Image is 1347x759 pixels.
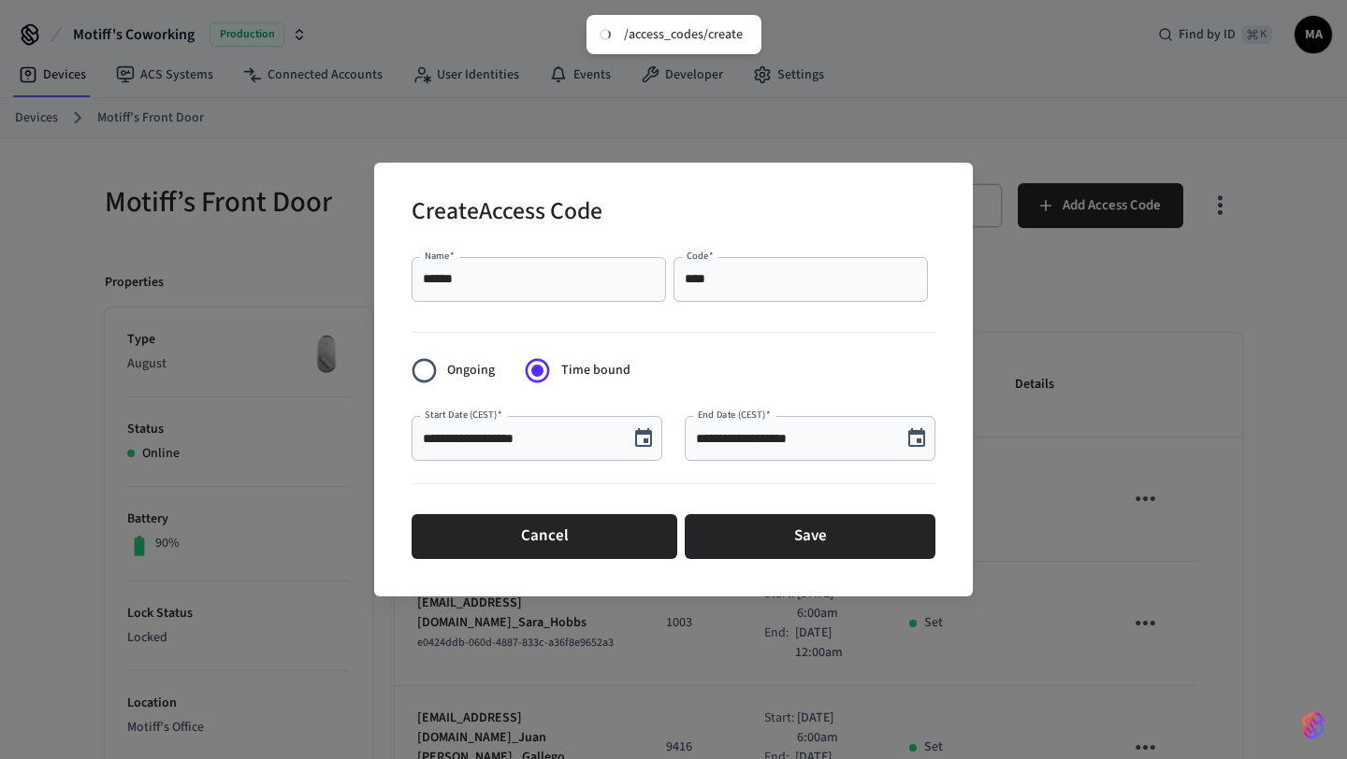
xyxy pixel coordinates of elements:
[687,249,714,263] label: Code
[624,26,743,43] div: /access_codes/create
[412,514,677,559] button: Cancel
[698,408,770,422] label: End Date (CEST)
[425,249,455,263] label: Name
[898,420,935,457] button: Choose date, selected date is Sep 11, 2025
[425,408,502,422] label: Start Date (CEST)
[625,420,662,457] button: Choose date, selected date is Sep 11, 2025
[561,361,630,380] span: Time bound
[685,514,935,559] button: Save
[412,185,602,242] h2: Create Access Code
[447,361,495,380] span: Ongoing
[1302,710,1325,740] img: SeamLogoGradient.69752ec5.svg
